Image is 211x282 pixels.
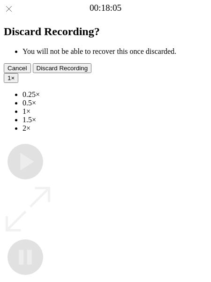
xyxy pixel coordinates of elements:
[90,3,121,13] a: 00:18:05
[23,99,207,107] li: 0.5×
[4,63,31,73] button: Cancel
[23,124,207,133] li: 2×
[4,25,207,38] h2: Discard Recording?
[23,107,207,116] li: 1×
[4,73,18,83] button: 1×
[8,74,11,82] span: 1
[33,63,92,73] button: Discard Recording
[23,90,207,99] li: 0.25×
[23,47,207,56] li: You will not be able to recover this once discarded.
[23,116,207,124] li: 1.5×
